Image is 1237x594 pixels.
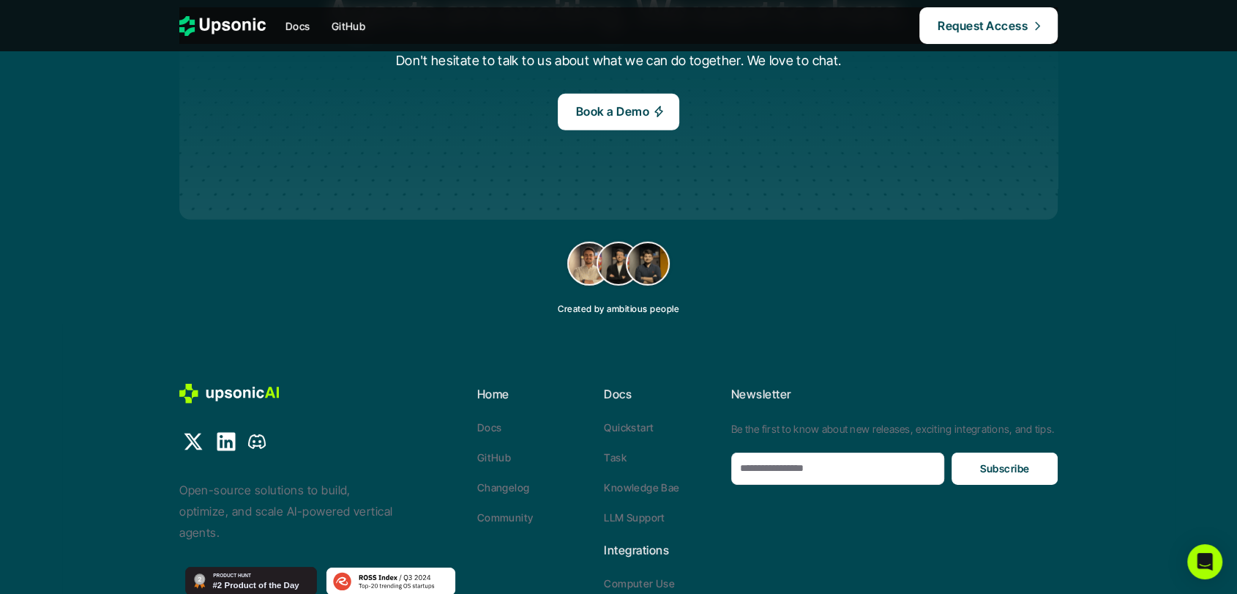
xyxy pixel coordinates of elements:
p: Docs [285,18,310,34]
a: GitHub [323,12,375,39]
p: Newsletter [731,384,1058,405]
a: LLM Support [604,510,724,525]
a: Request Access [919,7,1058,44]
p: Open-source solutions to build, optimize, and scale AI-powered vertical agents. [179,480,399,543]
a: Computer Use [604,576,724,591]
a: Book a Demo [558,94,679,130]
p: Don't hesitate to talk to us about what we can do together. We love to chat. [396,51,841,72]
p: Community [477,510,534,525]
p: Request Access [938,15,1028,37]
p: Computer Use [604,576,675,591]
p: Quickstart [604,420,654,435]
a: Community [477,510,597,525]
p: Be the first to know about new releases, exciting integrations, and tips. [731,420,1058,438]
p: Integrations [604,540,724,561]
p: Docs [477,420,502,435]
a: Docs [477,420,597,435]
p: GitHub [332,18,366,34]
p: Task [604,450,627,465]
button: Subscribe [952,453,1058,485]
a: Docs [277,12,319,39]
p: LLM Support [604,510,665,525]
p: Docs [604,384,724,405]
p: GitHub [477,450,512,465]
a: Knowledge Bae [604,480,724,495]
a: Changelog [477,480,597,495]
a: Task [604,450,724,465]
div: Open Intercom Messenger [1187,544,1222,579]
p: Changelog [477,480,530,495]
p: Home [477,384,597,405]
p: Created by ambitious people [558,304,679,314]
a: Quickstart [604,420,724,435]
a: GitHub [477,450,597,465]
p: Book a Demo [576,101,649,122]
p: Knowledge Bae [604,480,679,495]
p: Subscribe [979,461,1029,476]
